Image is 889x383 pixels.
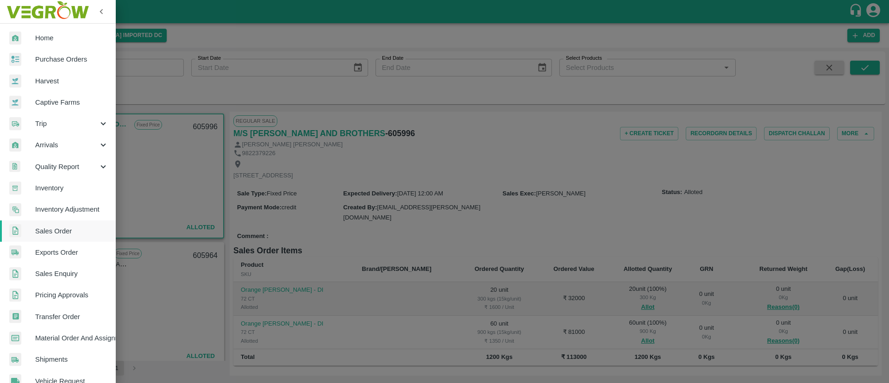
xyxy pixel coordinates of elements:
[9,138,21,152] img: whArrival
[9,117,21,131] img: delivery
[9,203,21,216] img: inventory
[35,226,108,236] span: Sales Order
[35,333,108,343] span: Material Order And Assignment
[35,247,108,257] span: Exports Order
[35,312,108,322] span: Transfer Order
[35,76,108,86] span: Harvest
[9,310,21,323] img: whTransfer
[9,182,21,195] img: whInventory
[35,354,108,364] span: Shipments
[35,140,98,150] span: Arrivals
[35,119,98,129] span: Trip
[9,353,21,366] img: shipments
[9,31,21,45] img: whArrival
[9,161,20,172] img: qualityReport
[35,33,108,43] span: Home
[9,95,21,109] img: harvest
[35,290,108,300] span: Pricing Approvals
[9,74,21,88] img: harvest
[35,183,108,193] span: Inventory
[9,224,21,238] img: sales
[35,54,108,64] span: Purchase Orders
[9,267,21,281] img: sales
[9,332,21,345] img: centralMaterial
[35,204,108,214] span: Inventory Adjustment
[9,289,21,302] img: sales
[9,53,21,66] img: reciept
[35,162,98,172] span: Quality Report
[35,269,108,279] span: Sales Enquiry
[9,245,21,259] img: shipments
[35,97,108,107] span: Captive Farms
